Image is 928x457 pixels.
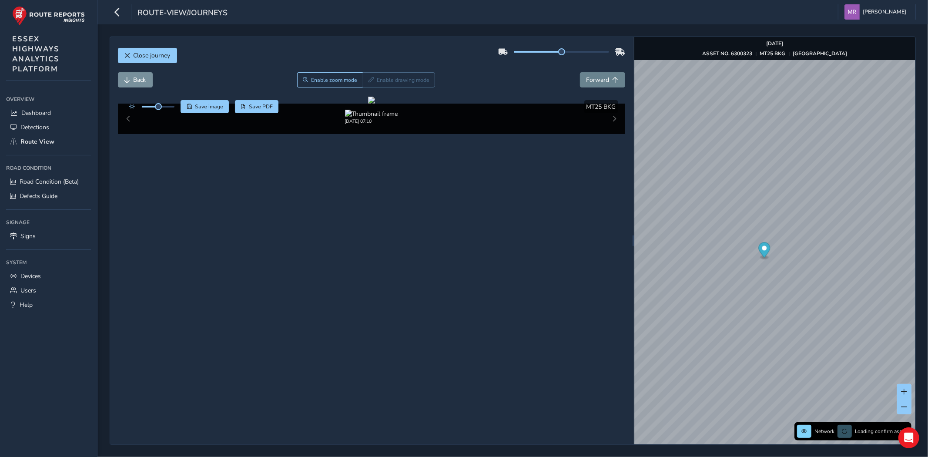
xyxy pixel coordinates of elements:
span: route-view/journeys [137,7,228,20]
span: [PERSON_NAME] [863,4,906,20]
span: ESSEX HIGHWAYS ANALYTICS PLATFORM [12,34,60,74]
span: Help [20,301,33,309]
strong: MT25 BKG [760,50,786,57]
span: Signs [20,232,36,240]
strong: [GEOGRAPHIC_DATA] [793,50,848,57]
a: Help [6,298,91,312]
span: Route View [20,138,54,146]
span: Save image [195,103,223,110]
span: Loading confirm assets [855,428,909,435]
a: Signs [6,229,91,243]
a: Detections [6,120,91,134]
a: Dashboard [6,106,91,120]
span: MT25 BKG [586,103,616,111]
span: Back [134,76,146,84]
button: Save [181,100,229,113]
span: Save PDF [249,103,273,110]
span: Devices [20,272,41,280]
span: Dashboard [21,109,51,117]
button: Zoom [297,72,363,87]
img: rr logo [12,6,85,26]
span: Close journey [134,51,171,60]
a: Devices [6,269,91,283]
button: Close journey [118,48,177,63]
img: Thumbnail frame [345,110,398,118]
a: Defects Guide [6,189,91,203]
a: Route View [6,134,91,149]
span: Road Condition (Beta) [20,178,79,186]
div: | | [703,50,848,57]
div: Map marker [759,242,771,260]
span: Network [814,428,834,435]
a: Road Condition (Beta) [6,175,91,189]
span: Users [20,286,36,295]
button: Back [118,72,153,87]
strong: [DATE] [767,40,784,47]
span: Detections [20,123,49,131]
img: diamond-layout [844,4,860,20]
span: Forward [586,76,610,84]
span: Defects Guide [20,192,57,200]
button: [PERSON_NAME] [844,4,909,20]
button: PDF [235,100,279,113]
a: Users [6,283,91,298]
button: Forward [580,72,625,87]
div: Overview [6,93,91,106]
div: System [6,256,91,269]
strong: ASSET NO. 6300323 [703,50,753,57]
div: Open Intercom Messenger [898,427,919,448]
div: [DATE] 07:10 [345,118,398,124]
div: Road Condition [6,161,91,175]
span: Enable zoom mode [311,77,357,84]
div: Signage [6,216,91,229]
